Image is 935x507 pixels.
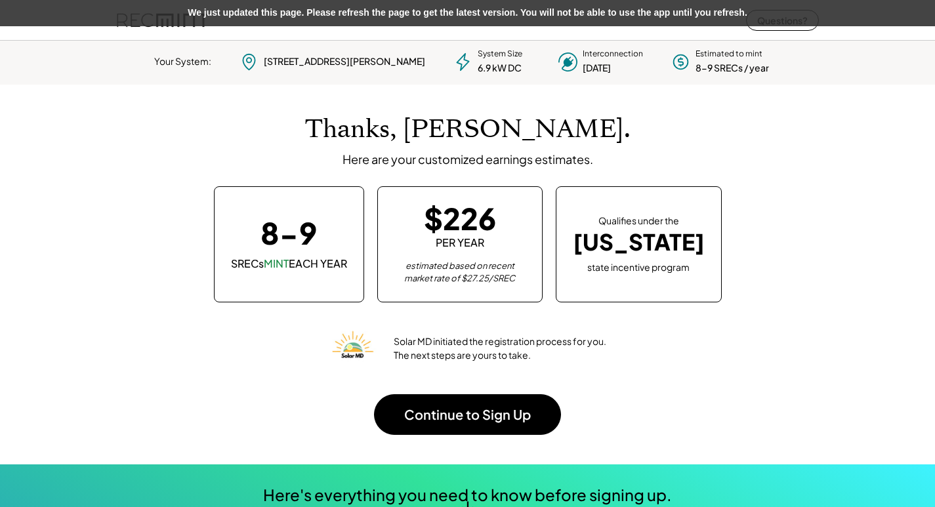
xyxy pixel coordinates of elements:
button: Continue to Sign Up [374,394,561,435]
div: [STREET_ADDRESS][PERSON_NAME] [264,55,425,68]
div: Interconnection [583,49,643,60]
div: $226 [424,203,496,233]
div: 8-9 SRECs / year [696,62,769,75]
div: Here are your customized earnings estimates. [343,152,593,167]
div: estimated based on recent market rate of $27.25/SREC [394,260,526,285]
div: Qualifies under the [598,214,679,228]
div: Solar MD initiated the registration process for you. The next steps are yours to take. [394,335,608,362]
div: Estimated to mint [696,49,762,60]
div: PER YEAR [436,235,484,250]
div: state incentive program [587,259,690,274]
img: Solar%20MD%20LOgo.png [328,322,381,375]
font: MINT [264,256,289,270]
h1: Thanks, [PERSON_NAME]. [305,114,631,145]
div: 8-9 [260,218,317,247]
div: [US_STATE] [573,229,705,256]
div: Your System: [154,55,211,68]
div: System Size [478,49,522,60]
div: 6.9 kW DC [478,62,522,75]
div: SRECs EACH YEAR [231,256,347,271]
div: Here's everything you need to know before signing up. [263,484,672,506]
div: [DATE] [583,62,611,75]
